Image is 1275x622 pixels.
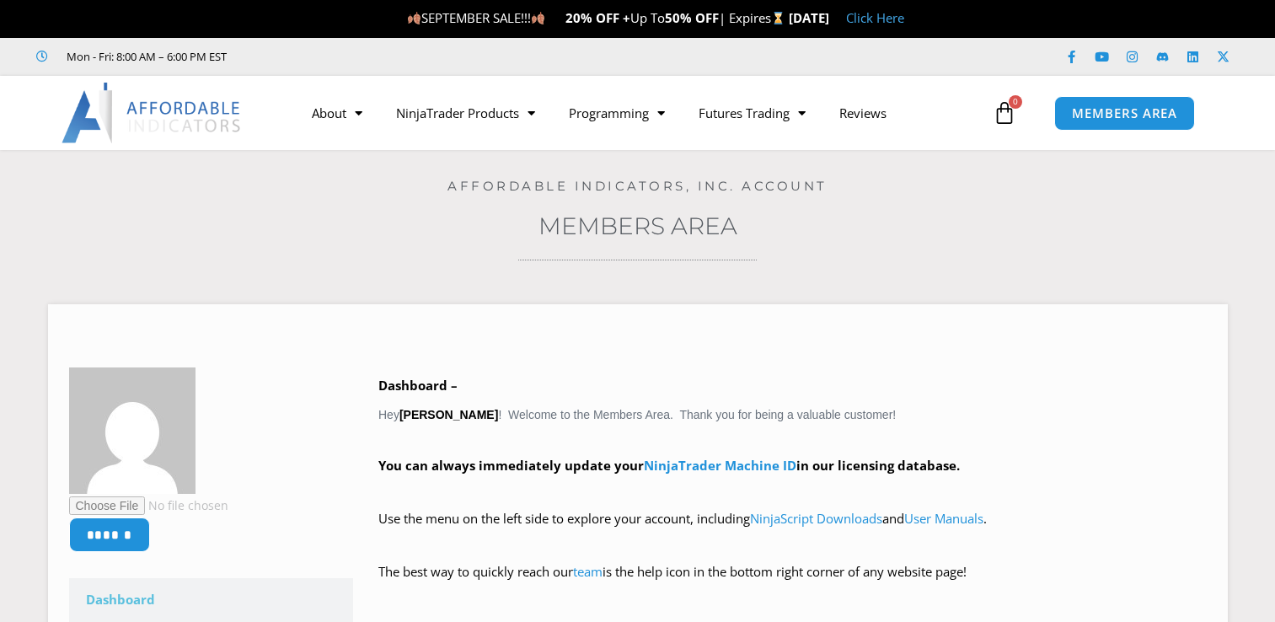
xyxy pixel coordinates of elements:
[378,457,960,474] strong: You can always immediately update your in our licensing database.
[532,12,544,24] img: 🍂
[378,377,458,394] b: Dashboard –
[1072,107,1177,120] span: MEMBERS AREA
[538,212,737,240] a: Members Area
[822,94,903,132] a: Reviews
[1009,95,1022,109] span: 0
[573,563,603,580] a: team
[665,9,719,26] strong: 50% OFF
[408,12,421,24] img: 🍂
[378,560,1207,608] p: The best way to quickly reach our is the help icon in the bottom right corner of any website page!
[750,510,882,527] a: NinjaScript Downloads
[447,178,828,194] a: Affordable Indicators, Inc. Account
[295,94,379,132] a: About
[69,367,196,494] img: a5da38a187fed54a05f76913dbaf299b605f8ab71d057c6d9247718c9ba3a9bd
[1054,96,1195,131] a: MEMBERS AREA
[407,9,789,26] span: SEPTEMBER SALE!!! Up To | Expires
[552,94,682,132] a: Programming
[62,46,227,67] span: Mon - Fri: 8:00 AM – 6:00 PM EST
[69,578,354,622] a: Dashboard
[378,507,1207,555] p: Use the menu on the left side to explore your account, including and .
[644,457,796,474] a: NinjaTrader Machine ID
[399,408,498,421] strong: [PERSON_NAME]
[250,48,503,65] iframe: Customer reviews powered by Trustpilot
[846,9,904,26] a: Click Here
[295,94,988,132] nav: Menu
[682,94,822,132] a: Futures Trading
[62,83,243,143] img: LogoAI | Affordable Indicators – NinjaTrader
[772,12,785,24] img: ⌛
[565,9,630,26] strong: 20% OFF +
[378,374,1207,608] div: Hey ! Welcome to the Members Area. Thank you for being a valuable customer!
[379,94,552,132] a: NinjaTrader Products
[967,88,1042,137] a: 0
[904,510,983,527] a: User Manuals
[789,9,829,26] strong: [DATE]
